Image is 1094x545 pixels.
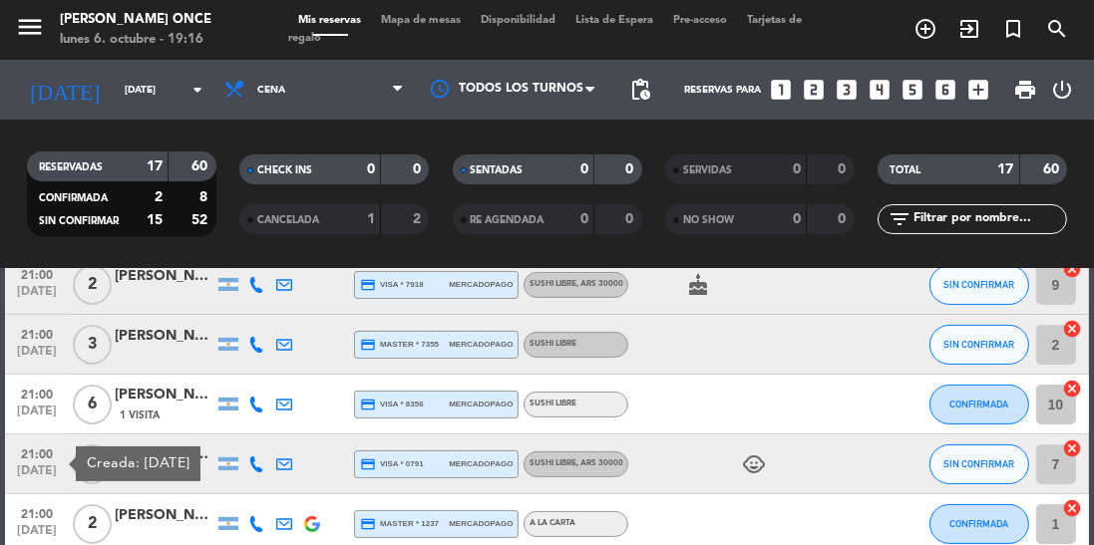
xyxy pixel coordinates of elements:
[12,382,62,405] span: 21:00
[12,345,62,368] span: [DATE]
[60,10,211,30] div: [PERSON_NAME] Once
[73,444,112,484] span: 5
[360,456,376,472] i: credit_card
[471,15,565,26] span: Disponibilidad
[949,518,1008,529] span: CONFIRMADA
[943,279,1014,290] span: SIN CONFIRMAR
[367,162,375,176] strong: 0
[257,165,312,175] span: CHECK INS
[15,12,45,49] button: menu
[1045,60,1079,120] div: LOG OUT
[12,405,62,427] span: [DATE]
[413,162,425,176] strong: 0
[360,516,376,532] i: credit_card
[1063,379,1083,399] i: cancel
[360,456,423,472] span: visa * 0791
[793,162,801,176] strong: 0
[683,215,734,225] span: NO SHOW
[449,517,513,530] span: mercadopago
[1063,319,1083,339] i: cancel
[449,278,513,291] span: mercadopago
[257,85,285,96] span: Cena
[929,444,1029,484] button: SIN CONFIRMAR
[155,190,163,204] strong: 2
[913,17,937,41] i: add_circle_outline
[580,212,588,226] strong: 0
[900,77,925,103] i: looks_5
[663,15,737,26] span: Pre-acceso
[768,77,794,103] i: looks_one
[115,504,214,527] div: [PERSON_NAME]
[360,397,423,412] span: visa * 8356
[115,384,214,407] div: [PERSON_NAME]
[191,159,211,173] strong: 60
[471,215,545,225] span: RE AGENDADA
[257,215,319,225] span: CANCELADA
[15,12,45,42] i: menu
[73,325,112,365] span: 3
[565,15,663,26] span: Lista de Espera
[39,162,103,172] span: RESERVADAS
[530,459,623,467] span: Sushi libre
[530,519,575,527] span: A LA CARTA
[686,273,710,297] i: cake
[530,280,623,288] span: Sushi libre
[949,399,1008,409] span: CONFIRMADA
[12,464,62,487] span: [DATE]
[576,459,623,467] span: , ARS 30000
[929,265,1029,305] button: SIN CONFIRMAR
[1050,78,1074,102] i: power_settings_new
[39,193,108,203] span: CONFIRMADA
[793,212,801,226] strong: 0
[1063,498,1083,518] i: cancel
[683,165,732,175] span: SERVIDAS
[147,213,163,227] strong: 15
[185,78,209,102] i: arrow_drop_down
[73,385,112,424] span: 6
[957,17,981,41] i: exit_to_app
[867,77,893,103] i: looks_4
[12,262,62,285] span: 21:00
[943,458,1014,469] span: SIN CONFIRMAR
[1043,162,1063,176] strong: 60
[73,504,112,544] span: 2
[360,397,376,412] i: credit_card
[1045,17,1069,41] i: search
[12,501,62,524] span: 21:00
[115,265,214,288] div: [PERSON_NAME]
[998,162,1014,176] strong: 17
[471,165,524,175] span: SENTADAS
[530,400,576,408] span: Sushi libre
[580,162,588,176] strong: 0
[912,208,1066,230] input: Filtrar por nombre...
[115,443,214,466] div: [PERSON_NAME]
[929,504,1029,544] button: CONFIRMADA
[834,77,860,103] i: looks_3
[12,441,62,464] span: 21:00
[288,15,371,26] span: Mis reservas
[1001,17,1025,41] i: turned_in_not
[625,162,637,176] strong: 0
[628,78,652,102] span: pending_actions
[1063,259,1083,279] i: cancel
[147,159,163,173] strong: 17
[73,265,112,305] span: 2
[530,340,576,348] span: Sushi libre
[12,322,62,345] span: 21:00
[304,516,320,532] img: google-logo.png
[199,190,211,204] strong: 8
[367,212,375,226] strong: 1
[929,385,1029,424] button: CONFIRMADA
[449,457,513,470] span: mercadopago
[929,325,1029,365] button: SIN CONFIRMAR
[943,339,1014,350] span: SIN CONFIRMAR
[801,77,827,103] i: looks_two
[838,212,850,226] strong: 0
[625,212,637,226] strong: 0
[1063,438,1083,458] i: cancel
[12,285,62,308] span: [DATE]
[838,162,850,176] strong: 0
[1013,78,1037,102] span: print
[39,216,119,226] span: SIN CONFIRMAR
[890,165,920,175] span: TOTAL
